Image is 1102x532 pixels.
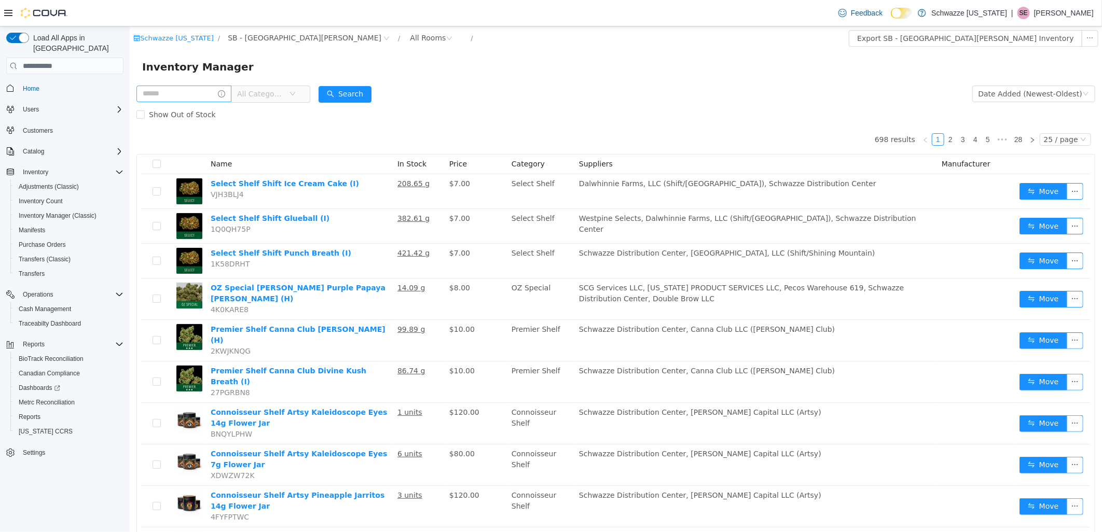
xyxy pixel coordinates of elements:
[320,133,337,142] span: Price
[834,3,887,23] a: Feedback
[378,252,445,293] td: OZ Special
[47,339,73,365] img: Premier Shelf Canna Club Divine Kush Breath (I) hero shot
[268,8,270,16] span: /
[15,367,84,380] a: Canadian Compliance
[19,355,84,363] span: BioTrack Reconciliation
[890,347,938,364] button: icon: swapMove
[2,80,128,95] button: Home
[890,264,938,281] button: icon: swapMove
[890,191,938,208] button: icon: swapMove
[23,127,53,135] span: Customers
[937,191,954,208] button: icon: ellipsis
[864,107,881,119] span: •••
[851,8,883,18] span: Feedback
[881,107,897,119] li: 28
[745,107,786,119] li: 698 results
[280,4,316,19] div: All Rooms
[23,290,53,299] span: Operations
[937,430,954,447] button: icon: ellipsis
[19,197,63,205] span: Inventory Count
[268,382,293,390] u: 1 units
[937,472,954,488] button: icon: ellipsis
[15,353,123,365] span: BioTrack Reconciliation
[449,423,692,431] span: Schwazze Distribution Center, [PERSON_NAME] Capital LLC (Artsy)
[449,188,787,207] span: Westpine Selects, Dalwhinnie Farms, LLC (Shift/[GEOGRAPHIC_DATA]), Schwazze Distribution Center
[15,195,67,207] a: Inventory Count
[10,252,128,267] button: Transfers (Classic)
[15,303,123,315] span: Cash Management
[19,305,71,313] span: Cash Management
[1020,7,1028,19] span: SE
[931,7,1007,19] p: Schwazze [US_STATE]
[15,396,123,409] span: Metrc Reconciliation
[15,425,123,438] span: Washington CCRS
[952,4,969,20] button: icon: ellipsis
[449,153,747,161] span: Dalwhinnie Farms, LLC (Shift/[GEOGRAPHIC_DATA]), Schwazze Distribution Center
[15,353,88,365] a: BioTrack Reconciliation
[378,183,445,217] td: Select Shelf
[23,340,45,348] span: Reports
[15,209,123,222] span: Inventory Manager (Classic)
[4,8,84,16] a: icon: shopSchwazze [US_STATE]
[10,410,128,424] button: Reports
[15,367,123,380] span: Canadian Compliance
[88,8,90,16] span: /
[81,199,121,207] span: 1Q0QH75P
[19,81,123,94] span: Home
[19,413,40,421] span: Reports
[449,257,774,276] span: SCG Services LLC, [US_STATE] PRODUCT SERVICES LLC, Pecos Warehouse 619, Schwazze Distribution Cen...
[890,472,938,488] button: icon: swapMove
[2,144,128,159] button: Catalog
[47,505,73,531] img: Connoisseur Shelf Artsy Pineapple Jarritos 7g Flower Jar hero shot
[19,319,81,328] span: Traceabilty Dashboard
[10,179,128,194] button: Adjustments (Classic)
[15,303,75,315] a: Cash Management
[81,257,256,276] a: OZ Special [PERSON_NAME] Purple Papaya [PERSON_NAME] (H)
[19,103,43,116] button: Users
[81,382,257,401] a: Connoisseur Shelf Artsy Kaleidoscope Eyes 14g Flower Jar
[15,411,123,423] span: Reports
[15,253,123,265] span: Transfers (Classic)
[19,288,123,301] span: Operations
[378,148,445,183] td: Select Shelf
[15,382,123,394] span: Dashboards
[19,384,60,392] span: Dashboards
[320,382,350,390] span: $120.00
[1017,7,1030,19] div: Stacey Edwards
[19,398,75,407] span: Metrc Reconciliation
[320,340,345,348] span: $10.00
[320,257,340,265] span: $8.00
[268,153,300,161] u: 208.65 g
[15,425,77,438] a: [US_STATE] CCRS
[15,411,45,423] a: Reports
[890,389,938,405] button: icon: swapMove
[2,102,128,117] button: Users
[254,9,260,15] i: icon: close-circle
[449,340,705,348] span: Schwazze Distribution Center, Canna Club LLC ([PERSON_NAME] Club)
[19,427,73,436] span: [US_STATE] CCRS
[10,302,128,316] button: Cash Management
[719,4,953,20] button: Export SB - [GEOGRAPHIC_DATA][PERSON_NAME] Inventory
[15,224,123,236] span: Manifests
[914,107,948,119] div: 25 / page
[47,298,73,324] img: Premier Shelf Canna Club Gary Payton (H) hero shot
[47,422,73,448] img: Connoisseur Shelf Artsy Kaleidoscope Eyes 7g Flower Jar hero shot
[15,317,123,330] span: Traceabilty Dashboard
[15,396,79,409] a: Metrc Reconciliation
[937,389,954,405] button: icon: ellipsis
[828,107,839,119] a: 3
[890,226,938,243] button: icon: swapMove
[81,233,120,242] span: 1K58DRHT
[19,338,49,351] button: Reports
[160,64,166,72] i: icon: down
[1034,7,1094,19] p: [PERSON_NAME]
[19,338,123,351] span: Reports
[268,465,293,473] u: 3 units
[852,107,864,119] a: 5
[815,107,826,119] a: 2
[840,107,851,119] a: 4
[81,164,114,172] span: VJH3BLJ4
[2,165,128,179] button: Inventory
[107,62,155,73] span: All Categories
